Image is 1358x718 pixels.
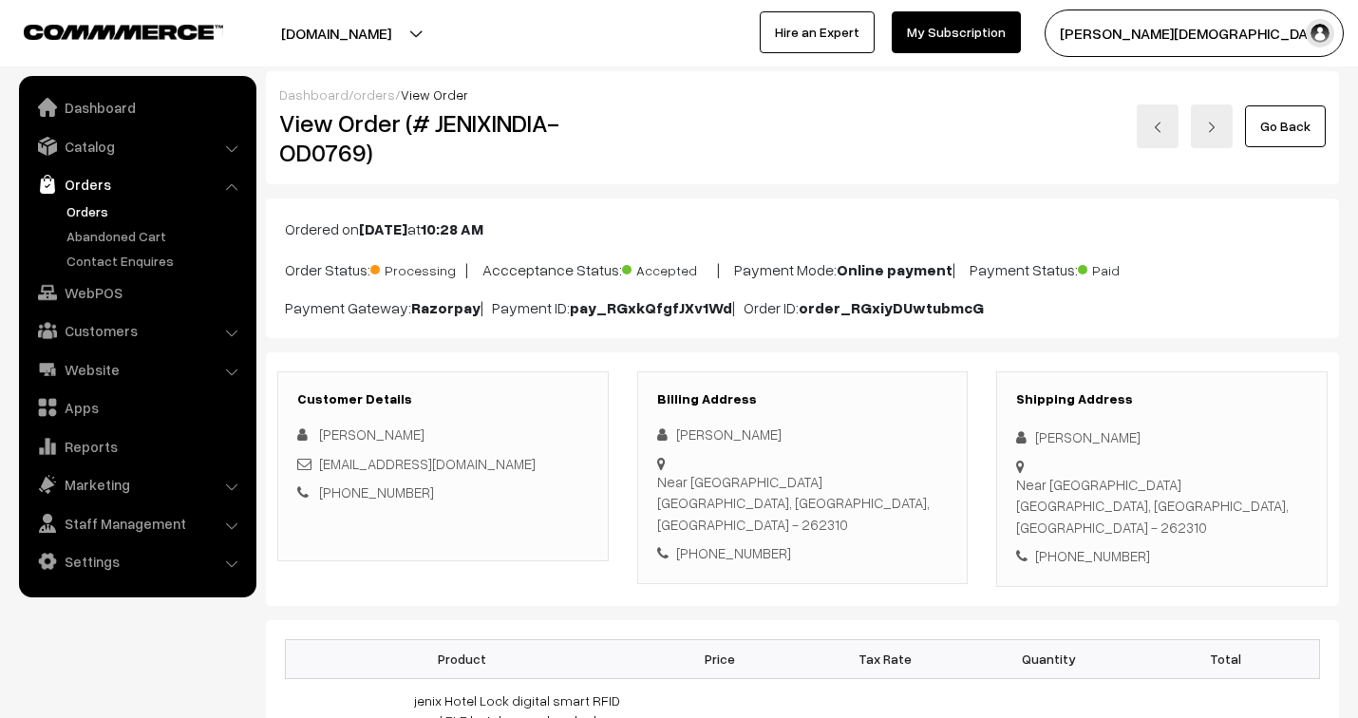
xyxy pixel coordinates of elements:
p: Ordered on at [285,217,1320,240]
a: Marketing [24,467,250,501]
a: COMMMERCE [24,19,190,42]
div: Near [GEOGRAPHIC_DATA] [GEOGRAPHIC_DATA], [GEOGRAPHIC_DATA], [GEOGRAPHIC_DATA] - 262310 [1016,474,1308,538]
div: [PERSON_NAME] [657,424,949,445]
a: Catalog [24,129,250,163]
th: Tax Rate [802,639,967,678]
a: Dashboard [24,90,250,124]
th: Product [286,639,638,678]
a: Apps [24,390,250,425]
a: Contact Enquires [62,251,250,271]
span: Processing [370,255,465,280]
a: WebPOS [24,275,250,310]
img: right-arrow.png [1206,122,1217,133]
a: [EMAIL_ADDRESS][DOMAIN_NAME] [319,455,536,472]
th: Price [638,639,802,678]
h3: Shipping Address [1016,391,1308,407]
button: [PERSON_NAME][DEMOGRAPHIC_DATA] [1045,9,1344,57]
h2: View Order (# JENIXINDIA-OD0769) [279,108,609,167]
a: My Subscription [892,11,1021,53]
span: View Order [401,86,468,103]
a: Go Back [1245,105,1326,147]
b: order_RGxiyDUwtubmcG [799,298,984,317]
div: [PERSON_NAME] [1016,426,1308,448]
div: / / [279,85,1326,104]
b: Razorpay [411,298,481,317]
img: user [1306,19,1334,47]
img: COMMMERCE [24,25,223,39]
p: Payment Gateway: | Payment ID: | Order ID: [285,296,1320,319]
h3: Billing Address [657,391,949,407]
a: Staff Management [24,506,250,540]
h3: Customer Details [297,391,589,407]
b: 10:28 AM [421,219,483,238]
a: Dashboard [279,86,349,103]
a: Orders [62,201,250,221]
a: Reports [24,429,250,463]
th: Total [1132,639,1320,678]
span: [PERSON_NAME] [319,425,424,443]
a: orders [353,86,395,103]
a: [PHONE_NUMBER] [319,483,434,501]
a: Orders [24,167,250,201]
div: [PHONE_NUMBER] [1016,545,1308,567]
a: Abandoned Cart [62,226,250,246]
button: [DOMAIN_NAME] [215,9,458,57]
a: Hire an Expert [760,11,875,53]
p: Order Status: | Accceptance Status: | Payment Mode: | Payment Status: [285,255,1320,281]
div: Near [GEOGRAPHIC_DATA] [GEOGRAPHIC_DATA], [GEOGRAPHIC_DATA], [GEOGRAPHIC_DATA] - 262310 [657,471,949,536]
b: [DATE] [359,219,407,238]
span: Paid [1078,255,1173,280]
img: left-arrow.png [1152,122,1163,133]
th: Quantity [967,639,1131,678]
a: Customers [24,313,250,348]
b: Online payment [837,260,952,279]
a: Website [24,352,250,387]
span: Accepted [622,255,717,280]
div: [PHONE_NUMBER] [657,542,949,564]
a: Settings [24,544,250,578]
b: pay_RGxkQfgfJXv1Wd [570,298,732,317]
